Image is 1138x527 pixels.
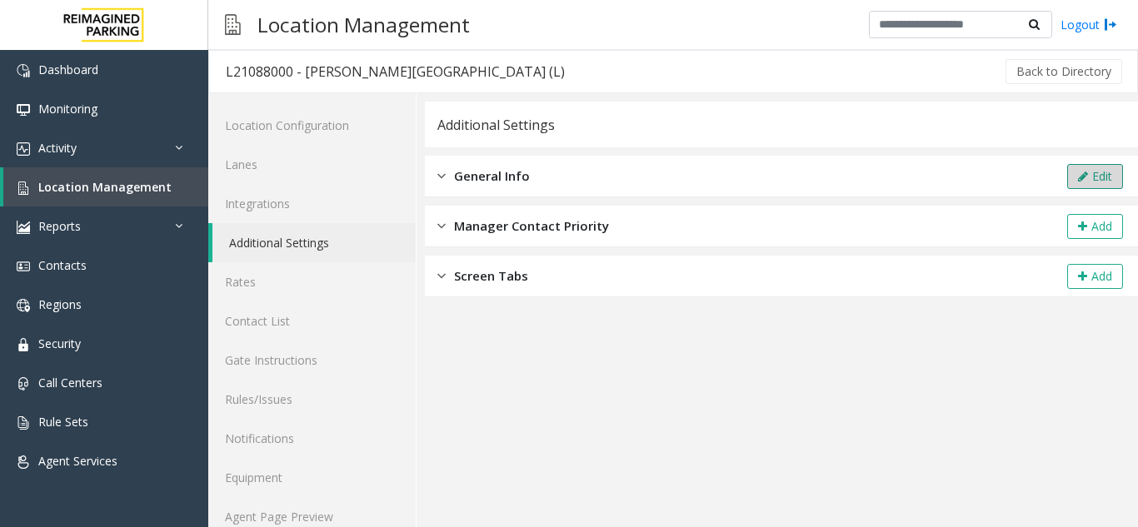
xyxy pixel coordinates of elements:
button: Add [1067,264,1123,289]
span: Agent Services [38,453,117,469]
img: 'icon' [17,260,30,273]
img: closed [437,167,446,186]
span: Screen Tabs [454,266,528,286]
span: General Info [454,167,530,186]
a: Rules/Issues [208,380,416,419]
div: L21088000 - [PERSON_NAME][GEOGRAPHIC_DATA] (L) [226,61,565,82]
img: 'icon' [17,221,30,234]
span: Reports [38,218,81,234]
a: Location Configuration [208,106,416,145]
img: 'icon' [17,64,30,77]
span: Call Centers [38,375,102,390]
img: 'icon' [17,377,30,390]
a: Equipment [208,458,416,497]
span: Dashboard [38,62,98,77]
a: Additional Settings [212,223,416,262]
button: Add [1067,214,1123,239]
a: Notifications [208,419,416,458]
span: Activity [38,140,77,156]
img: 'icon' [17,455,30,469]
img: 'icon' [17,338,30,351]
img: closed [437,266,446,286]
span: Contacts [38,257,87,273]
div: Additional Settings [437,114,555,136]
img: 'icon' [17,103,30,117]
a: Gate Instructions [208,341,416,380]
span: Security [38,336,81,351]
span: Rule Sets [38,414,88,430]
button: Back to Directory [1006,59,1122,84]
button: Edit [1067,164,1123,189]
img: 'icon' [17,142,30,156]
a: Rates [208,262,416,301]
a: Logout [1061,16,1117,33]
img: 'icon' [17,416,30,430]
img: 'icon' [17,299,30,312]
a: Integrations [208,184,416,223]
a: Lanes [208,145,416,184]
span: Regions [38,296,82,312]
a: Contact List [208,301,416,341]
span: Manager Contact Priority [454,216,609,236]
a: Location Management [3,167,208,206]
img: closed [437,216,446,236]
img: pageIcon [225,4,241,45]
h3: Location Management [249,4,478,45]
img: 'icon' [17,181,30,195]
img: logout [1104,16,1117,33]
span: Monitoring [38,101,97,117]
span: Location Management [38,179,172,195]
